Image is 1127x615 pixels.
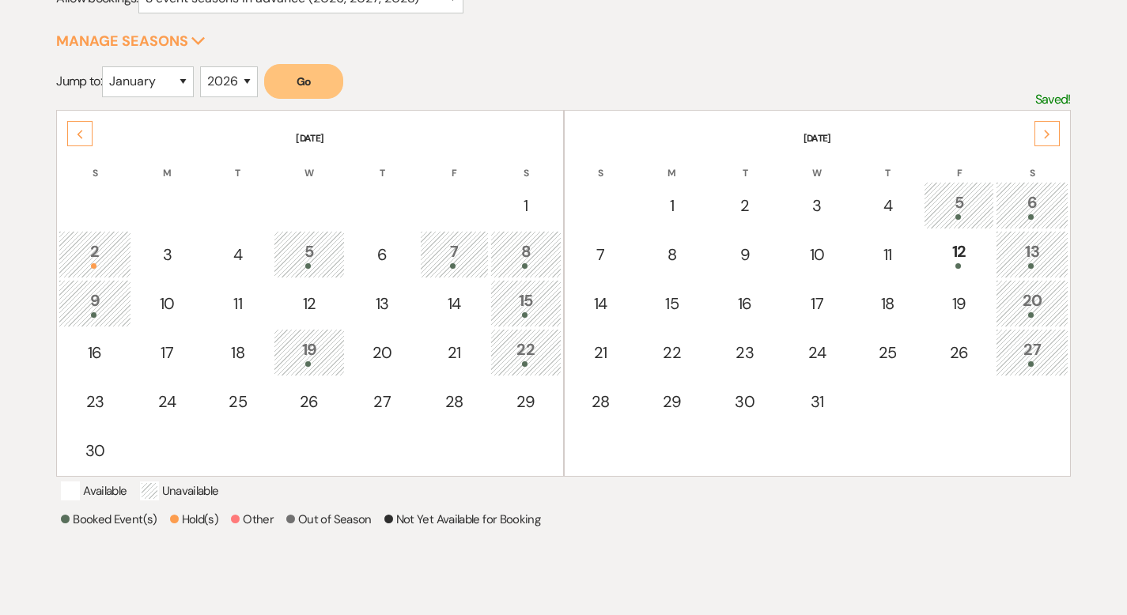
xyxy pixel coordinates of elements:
p: Available [61,481,127,500]
th: [DATE] [59,112,561,145]
th: S [566,147,635,180]
div: 26 [932,341,985,364]
div: 24 [791,341,842,364]
div: 1 [499,194,552,217]
div: 21 [429,341,480,364]
p: Out of Season [286,510,372,529]
th: S [490,147,561,180]
p: Saved! [1035,89,1071,110]
p: Unavailable [140,481,219,500]
span: Jump to: [56,73,102,89]
p: Hold(s) [170,510,219,529]
div: 25 [862,341,913,364]
div: 11 [862,243,913,266]
div: 15 [499,289,552,318]
div: 10 [791,243,842,266]
div: 4 [212,243,263,266]
th: F [420,147,489,180]
div: 1 [645,194,698,217]
div: 8 [499,240,552,269]
div: 9 [717,243,772,266]
div: 16 [717,292,772,315]
div: 30 [67,439,122,462]
div: 25 [212,390,263,413]
th: S [996,147,1068,180]
div: 19 [932,292,985,315]
div: 31 [791,390,842,413]
div: 18 [862,292,913,315]
div: 13 [1004,240,1059,269]
div: 17 [142,341,193,364]
div: 26 [282,390,335,413]
div: 5 [282,240,335,269]
div: 8 [645,243,698,266]
div: 20 [1004,289,1059,318]
div: 5 [932,191,985,220]
th: T [346,147,418,180]
th: S [59,147,130,180]
div: 16 [67,341,122,364]
div: 6 [1004,191,1059,220]
th: T [203,147,272,180]
div: 11 [212,292,263,315]
button: Go [264,64,343,99]
div: 28 [575,390,626,413]
div: 28 [429,390,480,413]
div: 30 [717,390,772,413]
th: M [133,147,202,180]
div: 24 [142,390,193,413]
p: Not Yet Available for Booking [384,510,540,529]
div: 12 [282,292,335,315]
div: 14 [429,292,480,315]
th: W [782,147,851,180]
div: 6 [355,243,410,266]
button: Manage Seasons [56,34,206,48]
div: 29 [645,390,698,413]
div: 23 [717,341,772,364]
div: 27 [1004,338,1059,367]
th: T [853,147,922,180]
div: 20 [355,341,410,364]
th: M [637,147,707,180]
div: 10 [142,292,193,315]
div: 29 [499,390,552,413]
th: [DATE] [566,112,1068,145]
div: 23 [67,390,122,413]
p: Other [231,510,274,529]
div: 9 [67,289,122,318]
div: 17 [791,292,842,315]
th: T [709,147,781,180]
div: 22 [499,338,552,367]
th: W [274,147,344,180]
div: 4 [862,194,913,217]
div: 7 [429,240,480,269]
div: 19 [282,338,335,367]
div: 2 [67,240,122,269]
div: 14 [575,292,626,315]
th: F [924,147,994,180]
div: 13 [355,292,410,315]
div: 22 [645,341,698,364]
div: 3 [142,243,193,266]
div: 2 [717,194,772,217]
p: Booked Event(s) [61,510,157,529]
div: 21 [575,341,626,364]
div: 27 [355,390,410,413]
div: 3 [791,194,842,217]
div: 15 [645,292,698,315]
div: 12 [932,240,985,269]
div: 18 [212,341,263,364]
div: 7 [575,243,626,266]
